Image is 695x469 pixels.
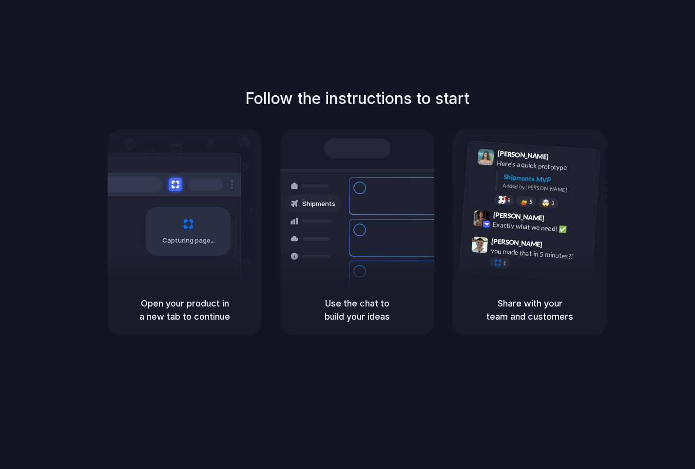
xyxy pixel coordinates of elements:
[529,199,533,204] span: 5
[551,201,555,206] span: 3
[552,153,572,164] span: 9:41 AM
[493,209,544,224] span: [PERSON_NAME]
[292,297,423,323] h5: Use the chat to build your ideas
[503,172,593,188] div: Shipments MVP
[502,182,592,196] div: Added by [PERSON_NAME]
[464,297,595,323] h5: Share with your team and customers
[490,246,588,263] div: you made that in 5 minutes?!
[162,236,216,245] span: Capturing page
[547,214,567,226] span: 9:42 AM
[491,236,543,250] span: [PERSON_NAME]
[507,198,511,203] span: 8
[545,241,565,252] span: 9:47 AM
[542,200,550,207] div: 🤯
[503,261,506,266] span: 1
[492,220,590,236] div: Exactly what we need! ✅
[497,148,549,162] span: [PERSON_NAME]
[245,87,469,110] h1: Follow the instructions to start
[497,158,594,175] div: Here's a quick prototype
[302,199,335,209] span: Shipments
[119,297,250,323] h5: Open your product in a new tab to continue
